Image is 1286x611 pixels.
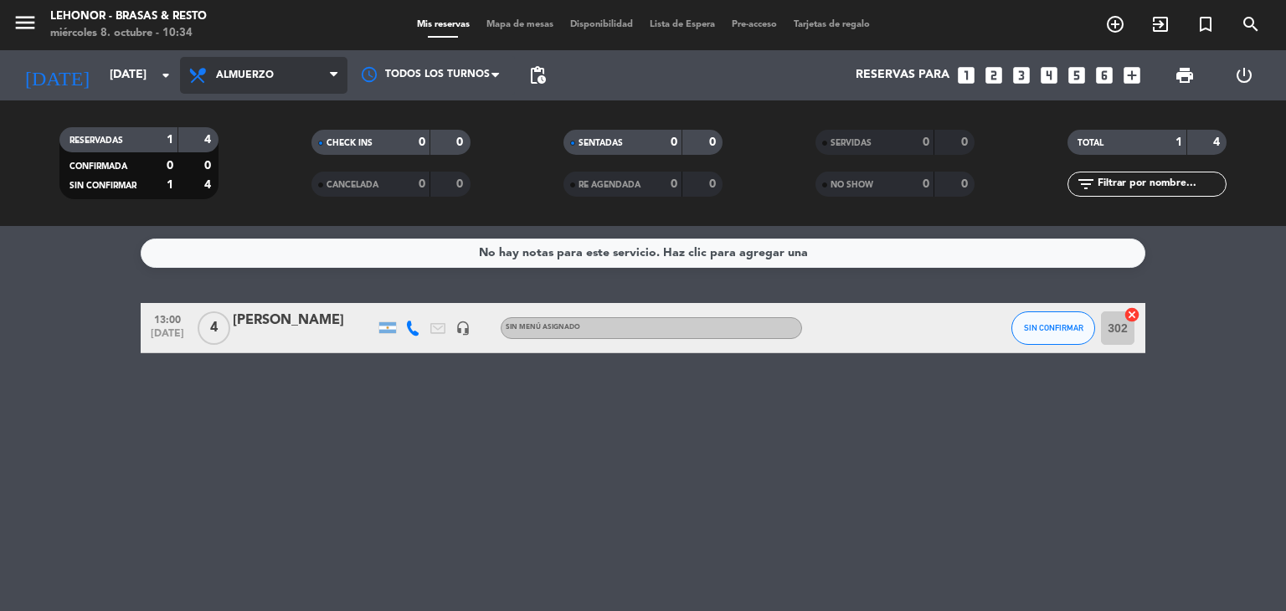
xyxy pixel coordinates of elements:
[709,136,719,148] strong: 0
[1078,139,1103,147] span: TOTAL
[167,179,173,191] strong: 1
[1213,136,1223,148] strong: 4
[1214,50,1273,100] div: LOG OUT
[1196,14,1216,34] i: turned_in_not
[1096,175,1226,193] input: Filtrar por nombre...
[478,20,562,29] span: Mapa de mesas
[923,136,929,148] strong: 0
[1076,174,1096,194] i: filter_list
[961,136,971,148] strong: 0
[1038,64,1060,86] i: looks_4
[579,181,640,189] span: RE AGENDADA
[167,160,173,172] strong: 0
[1175,136,1182,148] strong: 1
[527,65,548,85] span: pending_actions
[204,134,214,146] strong: 4
[983,64,1005,86] i: looks_two
[1011,311,1095,345] button: SIN CONFIRMAR
[1093,64,1115,86] i: looks_6
[923,178,929,190] strong: 0
[955,64,977,86] i: looks_one
[147,309,188,328] span: 13:00
[50,25,207,42] div: miércoles 8. octubre - 10:34
[1150,14,1170,34] i: exit_to_app
[831,139,872,147] span: SERVIDAS
[156,65,176,85] i: arrow_drop_down
[69,182,136,190] span: SIN CONFIRMAR
[641,20,723,29] span: Lista de Espera
[1234,65,1254,85] i: power_settings_new
[785,20,878,29] span: Tarjetas de regalo
[1121,64,1143,86] i: add_box
[409,20,478,29] span: Mis reservas
[13,10,38,41] button: menu
[506,324,580,331] span: Sin menú asignado
[1024,323,1083,332] span: SIN CONFIRMAR
[147,328,188,347] span: [DATE]
[1105,14,1125,34] i: add_circle_outline
[204,160,214,172] strong: 0
[216,69,274,81] span: Almuerzo
[1124,306,1140,323] i: cancel
[1011,64,1032,86] i: looks_3
[579,139,623,147] span: SENTADAS
[479,244,808,263] div: No hay notas para este servicio. Haz clic para agregar una
[1175,65,1195,85] span: print
[13,10,38,35] i: menu
[455,321,471,336] i: headset_mic
[419,136,425,148] strong: 0
[856,69,949,82] span: Reservas para
[419,178,425,190] strong: 0
[456,136,466,148] strong: 0
[327,139,373,147] span: CHECK INS
[671,136,677,148] strong: 0
[198,311,230,345] span: 4
[961,178,971,190] strong: 0
[50,8,207,25] div: Lehonor - Brasas & Resto
[69,136,123,145] span: RESERVADAS
[69,162,127,171] span: CONFIRMADA
[562,20,641,29] span: Disponibilidad
[204,179,214,191] strong: 4
[1066,64,1088,86] i: looks_5
[1241,14,1261,34] i: search
[831,181,873,189] span: NO SHOW
[671,178,677,190] strong: 0
[13,57,101,94] i: [DATE]
[709,178,719,190] strong: 0
[233,310,375,331] div: [PERSON_NAME]
[327,181,378,189] span: CANCELADA
[456,178,466,190] strong: 0
[167,134,173,146] strong: 1
[723,20,785,29] span: Pre-acceso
